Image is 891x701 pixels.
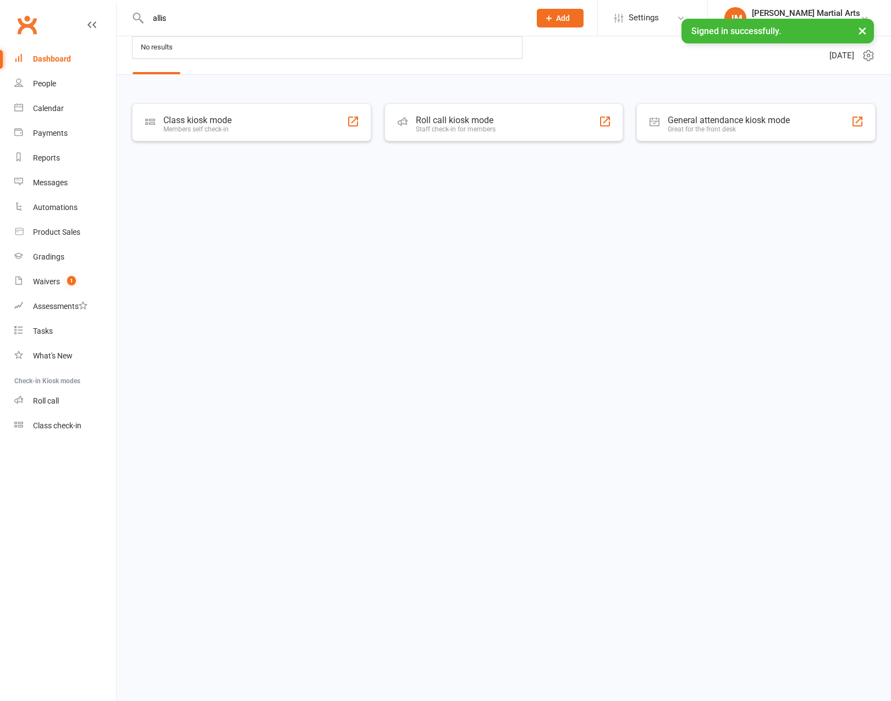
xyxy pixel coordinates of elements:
div: No results [137,40,176,56]
div: Calendar [33,104,64,113]
a: Calendar [14,96,116,121]
a: Waivers 1 [14,269,116,294]
a: Roll call [14,389,116,413]
div: What's New [33,351,73,360]
div: Product Sales [33,228,80,236]
div: Payments [33,129,68,137]
a: People [14,71,116,96]
a: Assessments [14,294,116,319]
div: JM [724,7,746,29]
button: Add [537,9,584,27]
a: Class kiosk mode [14,413,116,438]
span: Signed in successfully. [691,26,781,36]
a: Clubworx [13,11,41,38]
div: Reports [33,153,60,162]
input: Search... [145,10,522,26]
div: [PERSON_NAME] Martial Arts [752,8,860,18]
div: Assessments [33,302,87,311]
div: Class check-in [33,421,81,430]
div: Tasks [33,327,53,335]
a: Reports [14,146,116,170]
div: Great for the front desk [668,125,790,133]
a: What's New [14,344,116,368]
div: Automations [33,203,78,212]
a: Tasks [14,319,116,344]
div: People [33,79,56,88]
div: Class kiosk mode [163,115,232,125]
a: Messages [14,170,116,195]
span: 1 [67,276,76,285]
span: [DATE] [829,49,854,62]
a: Payments [14,121,116,146]
a: Gradings [14,245,116,269]
div: Staff check-in for members [416,125,496,133]
div: Gradings [33,252,64,261]
div: General attendance kiosk mode [668,115,790,125]
a: Dashboard [14,47,116,71]
button: × [853,19,872,42]
div: Members self check-in [163,125,232,133]
div: Waivers [33,277,60,286]
div: Roll call [33,396,59,405]
div: Roll call kiosk mode [416,115,496,125]
span: Add [556,14,570,23]
div: Messages [33,178,68,187]
a: Product Sales [14,220,116,245]
a: Automations [14,195,116,220]
div: [PERSON_NAME] Martial Arts [752,18,860,28]
span: Settings [629,5,659,30]
div: Dashboard [33,54,71,63]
